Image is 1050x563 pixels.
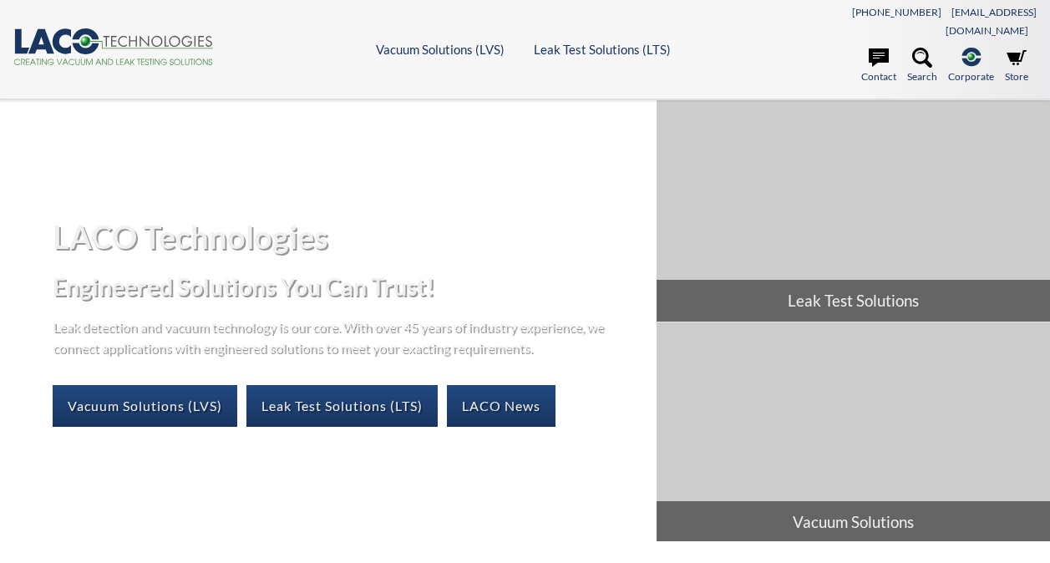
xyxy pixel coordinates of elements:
[946,6,1037,37] a: [EMAIL_ADDRESS][DOMAIN_NAME]
[376,42,505,57] a: Vacuum Solutions (LVS)
[1005,48,1028,84] a: Store
[948,68,994,84] span: Corporate
[907,48,937,84] a: Search
[657,322,1050,544] a: Vacuum Solutions
[861,48,896,84] a: Contact
[534,42,671,57] a: Leak Test Solutions (LTS)
[53,385,237,427] a: Vacuum Solutions (LVS)
[657,280,1050,322] span: Leak Test Solutions
[53,216,643,257] h1: LACO Technologies
[246,385,438,427] a: Leak Test Solutions (LTS)
[447,385,555,427] a: LACO News
[53,316,612,358] p: Leak detection and vacuum technology is our core. With over 45 years of industry experience, we c...
[657,501,1050,543] span: Vacuum Solutions
[53,271,643,302] h2: Engineered Solutions You Can Trust!
[852,6,941,18] a: [PHONE_NUMBER]
[657,100,1050,322] a: Leak Test Solutions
